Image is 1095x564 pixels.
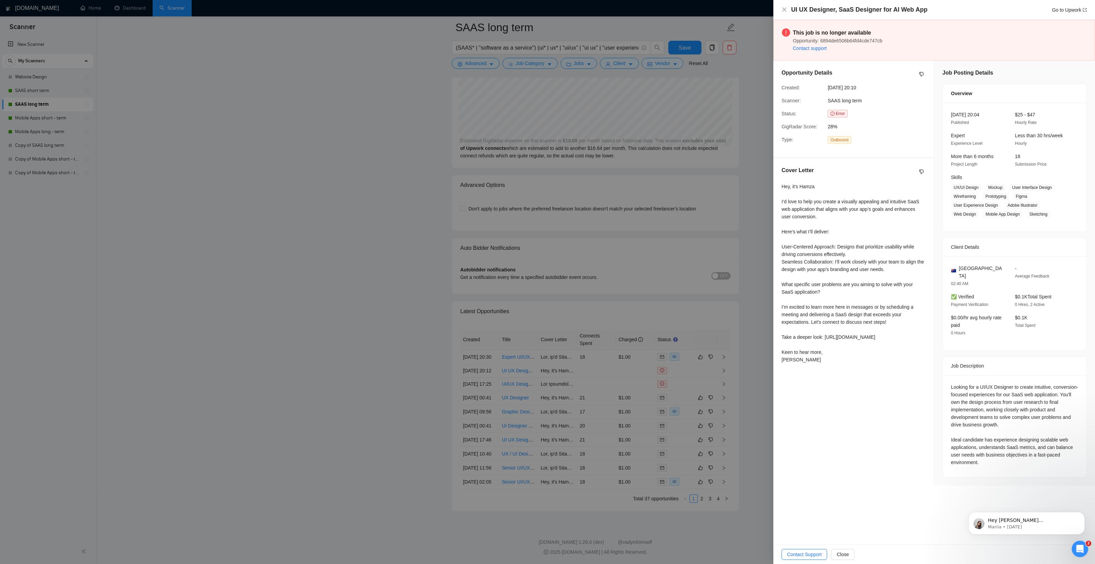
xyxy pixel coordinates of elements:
span: Hourly Rate [1015,120,1036,125]
div: Hey, it's Hamza I’d love to help you create a visually appealing and intuitive SaaS web applicati... [782,183,926,363]
span: User Experience Design [951,202,1001,209]
span: 18 [1015,154,1020,159]
span: Type: [782,137,793,142]
span: Expert [951,133,965,138]
span: GigRadar Score: [782,124,817,129]
span: Outbound [828,136,851,144]
button: dislike [917,168,926,176]
span: Wireframing [951,193,979,200]
span: Average Feedback [1015,274,1049,279]
a: Contact support [793,46,827,51]
span: Web Design [951,210,979,218]
span: exclamation-circle [782,28,790,37]
span: More than 6 months [951,154,994,159]
h5: Job Posting Details [942,69,993,77]
span: Contact Support [787,551,822,558]
span: Less than 30 hrs/week [1015,133,1063,138]
span: [DATE] 20:10 [828,84,930,91]
span: Overview [951,90,972,97]
span: [GEOGRAPHIC_DATA] [959,265,1004,280]
span: 02:40 AM [951,281,968,286]
button: Close [782,7,787,13]
span: SAAS long term [828,98,862,103]
span: $0.1K Total Spent [1015,294,1052,299]
span: User Interface Design [1009,184,1055,191]
span: Hourly [1015,141,1027,146]
span: Mobile App Design [983,210,1022,218]
button: Close [831,549,854,560]
span: Total Spent [1015,323,1035,328]
button: Contact Support [782,549,827,560]
span: Published [951,120,969,125]
h4: UI UX Designer, SaaS Designer for AI Web App [791,5,927,14]
span: $0.1K [1015,315,1028,320]
span: 0 Hires, 2 Active [1015,302,1045,307]
span: Close [837,551,849,558]
span: 28% [828,123,930,130]
h5: Opportunity Details [782,69,832,77]
span: Opportunity: 6894de6506b64fd4cde747cb [793,38,883,43]
span: Submission Price [1015,162,1047,167]
span: Skills [951,175,962,180]
span: $0.00/hr avg hourly rate paid [951,315,1002,328]
div: Client Details [951,238,1078,256]
span: UX/UI Design [951,184,981,191]
span: 0 Hours [951,331,965,335]
span: Created: [782,85,800,90]
span: [DATE] 20:04 [951,112,979,117]
span: Sketching [1027,210,1050,218]
span: dislike [919,169,924,175]
span: Experience Level [951,141,982,146]
a: Go to Upworkexport [1052,7,1087,13]
span: - [1015,266,1017,271]
span: Scanner: [782,98,801,103]
iframe: Intercom notifications message [958,498,1095,546]
span: Adobe Illustrator [1005,202,1040,209]
span: Project Length [951,162,977,167]
span: dislike [919,72,924,77]
iframe: Intercom live chat [1072,541,1088,557]
span: Status: [782,111,797,116]
span: close [782,7,787,12]
span: 2 [1086,541,1091,546]
img: 🇦🇺 [951,268,956,273]
span: export [1083,8,1087,12]
button: dislike [917,70,926,78]
span: Prototyping [983,193,1009,200]
div: Looking for a UI/UX Designer to create intuitive, conversion-focused experiences for our SaaS web... [951,383,1078,466]
h5: Cover Letter [782,166,814,175]
span: ✅ Verified [951,294,974,299]
div: Job Description [951,357,1078,375]
span: exclamation-circle [830,112,835,116]
span: Figma [1013,193,1030,200]
span: $25 - $47 [1015,112,1035,117]
span: Error [828,110,848,117]
span: Payment Verification [951,302,988,307]
span: Mockup [985,184,1005,191]
strong: This job is no longer available [793,30,871,36]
